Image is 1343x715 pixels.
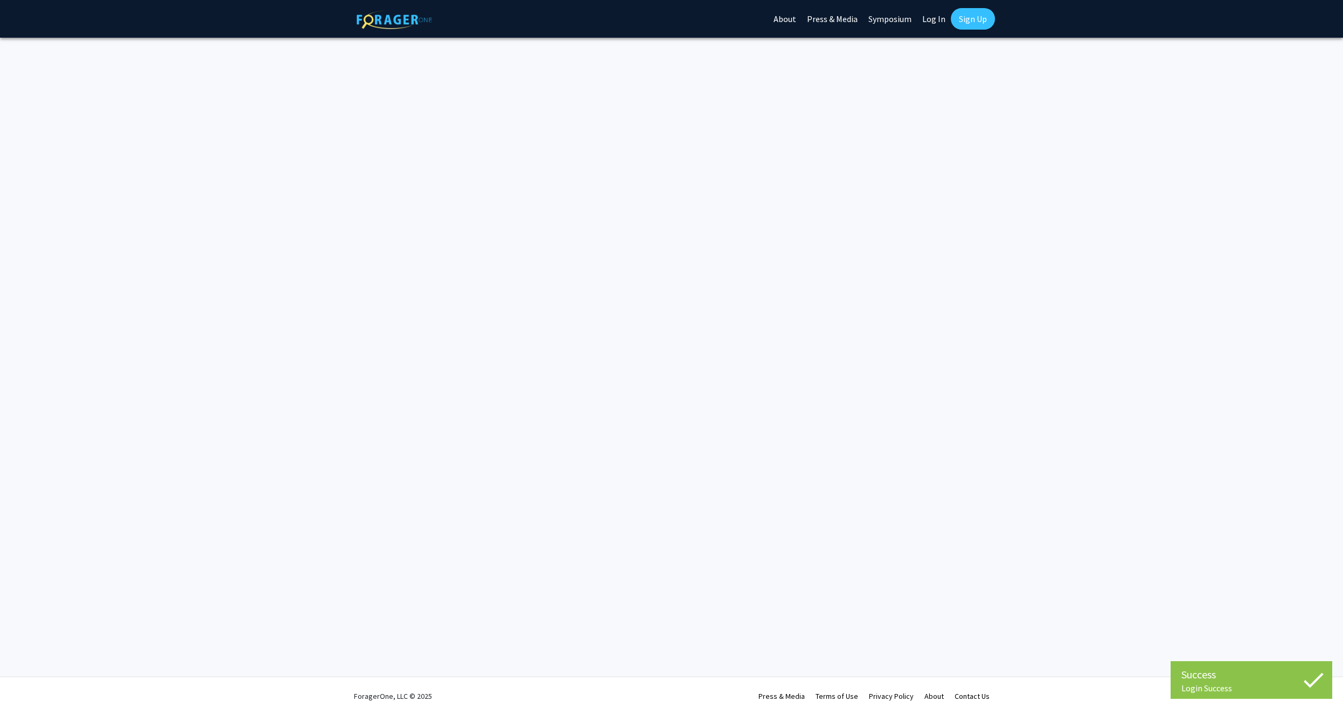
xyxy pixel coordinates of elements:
img: ForagerOne Logo [357,10,432,29]
a: About [924,691,944,701]
a: Sign Up [951,8,995,30]
div: Login Success [1181,683,1321,693]
div: Success [1181,667,1321,683]
a: Contact Us [955,691,990,701]
div: ForagerOne, LLC © 2025 [354,677,432,715]
a: Press & Media [759,691,805,701]
a: Privacy Policy [869,691,914,701]
a: Terms of Use [816,691,858,701]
